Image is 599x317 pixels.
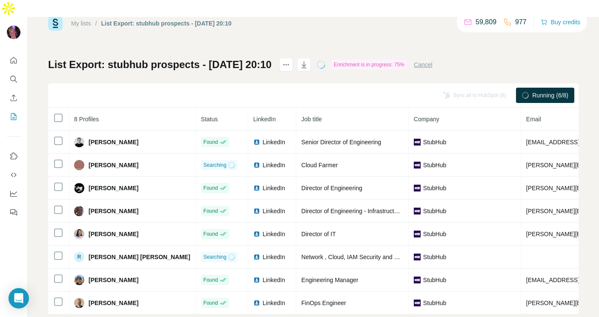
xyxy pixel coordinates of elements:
span: Network , Cloud, IAM Security and Cloud Architect [301,254,434,260]
button: Enrich CSV [7,90,20,106]
img: Surfe Logo [48,16,63,31]
span: Director of Engineering [301,185,362,191]
span: Found [203,276,218,284]
img: Avatar [7,26,20,39]
div: List Export: stubhub prospects - [DATE] 20:10 [101,19,232,28]
span: Searching [203,161,226,169]
img: LinkedIn logo [253,300,260,306]
img: Avatar [74,229,84,239]
img: company-logo [414,300,421,306]
span: [PERSON_NAME] [89,230,138,238]
div: R [74,252,84,262]
span: Status [201,116,218,123]
span: LinkedIn [263,230,285,238]
span: Found [203,299,218,307]
img: company-logo [414,208,421,214]
img: company-logo [414,277,421,283]
button: Quick start [7,53,20,68]
span: [PERSON_NAME] [89,299,138,307]
span: LinkedIn [263,138,285,146]
span: LinkedIn [263,207,285,215]
span: Job title [301,116,322,123]
span: Found [203,207,218,215]
span: [PERSON_NAME] [89,207,138,215]
button: Feedback [7,205,20,220]
span: StubHub [423,207,446,215]
span: [PERSON_NAME] [89,161,138,169]
img: company-logo [414,254,421,260]
span: StubHub [423,299,446,307]
span: Senior Director of Engineering [301,139,381,146]
button: Dashboard [7,186,20,201]
li: / [95,19,97,28]
span: LinkedIn [263,184,285,192]
img: company-logo [414,231,421,237]
button: actions [279,58,293,71]
button: Use Surfe API [7,167,20,183]
img: company-logo [414,139,421,146]
span: [PERSON_NAME] [89,276,138,284]
span: LinkedIn [263,276,285,284]
span: Found [203,138,218,146]
span: 8 Profiles [74,116,99,123]
span: Director of Engineering - Infrastructure and Data [301,208,429,214]
button: Search [7,71,20,87]
img: Avatar [74,137,84,147]
img: Avatar [74,183,84,193]
a: My lists [71,20,91,27]
img: LinkedIn logo [253,254,260,260]
span: [PERSON_NAME] [89,184,138,192]
span: LinkedIn [263,161,285,169]
span: LinkedIn [263,299,285,307]
span: Email [526,116,541,123]
img: Avatar [74,160,84,170]
span: Found [203,230,218,238]
img: LinkedIn logo [253,185,260,191]
img: LinkedIn logo [253,231,260,237]
img: LinkedIn logo [253,277,260,283]
span: Searching [203,253,226,261]
button: Cancel [414,60,433,69]
span: StubHub [423,276,446,284]
button: My lists [7,109,20,124]
span: FinOps Engineer [301,300,346,306]
img: Avatar [74,298,84,308]
img: Avatar [74,275,84,285]
span: StubHub [423,161,446,169]
button: Buy credits [541,16,580,28]
span: StubHub [423,230,446,238]
span: [PERSON_NAME] [89,138,138,146]
span: Running (6/8) [532,91,568,100]
img: Avatar [74,206,84,216]
span: Engineering Manager [301,277,358,283]
span: LinkedIn [253,116,276,123]
span: [PERSON_NAME] [PERSON_NAME] [89,253,190,261]
div: Enrichment is in progress: 75% [331,60,407,70]
span: Found [203,184,218,192]
span: StubHub [423,184,446,192]
span: Company [414,116,439,123]
img: LinkedIn logo [253,208,260,214]
img: company-logo [414,162,421,168]
span: LinkedIn [263,253,285,261]
h1: List Export: stubhub prospects - [DATE] 20:10 [48,58,272,71]
span: Director of IT [301,231,336,237]
span: StubHub [423,253,446,261]
img: company-logo [414,185,421,191]
p: 59,809 [476,17,496,27]
button: Use Surfe on LinkedIn [7,149,20,164]
span: Cloud Farmer [301,162,338,168]
div: Open Intercom Messenger [9,288,29,308]
img: LinkedIn logo [253,162,260,168]
p: 977 [515,17,527,27]
img: LinkedIn logo [253,139,260,146]
span: StubHub [423,138,446,146]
